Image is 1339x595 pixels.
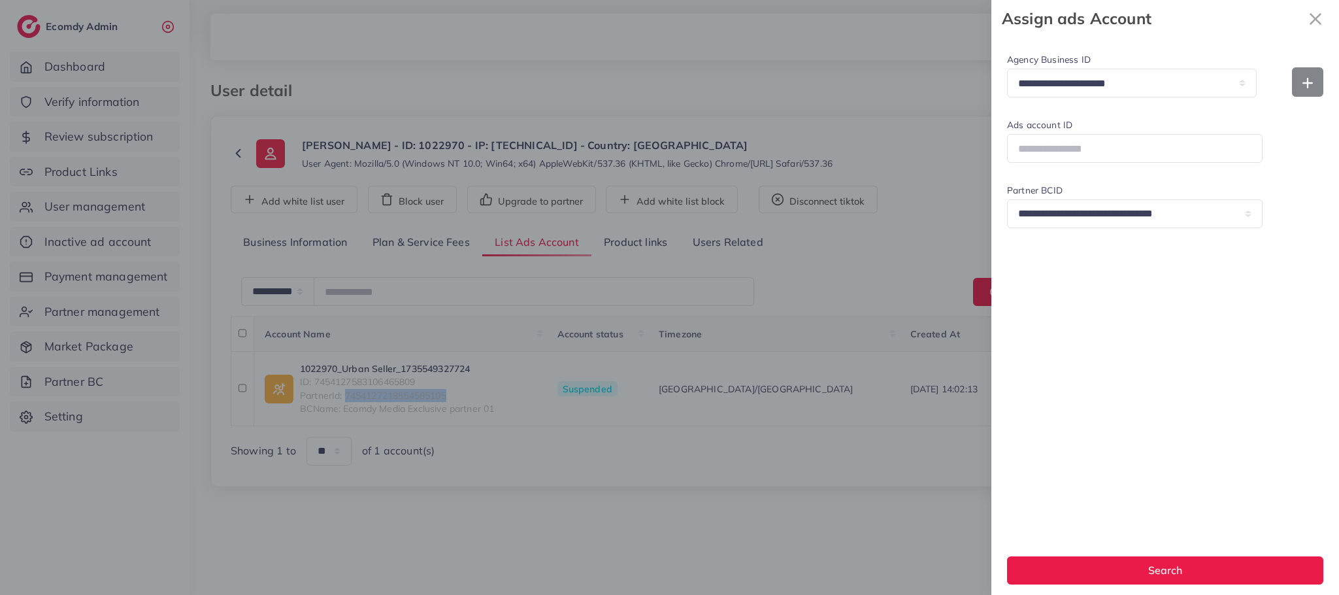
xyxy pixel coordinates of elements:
svg: x [1302,6,1329,32]
strong: Assign ads Account [1002,7,1302,30]
label: Ads account ID [1007,118,1263,131]
label: Partner BCID [1007,184,1263,197]
button: Search [1007,556,1323,585]
img: Add new [1302,78,1313,88]
button: Close [1302,5,1329,32]
span: Search [1148,564,1182,577]
label: Agency Business ID [1007,53,1257,66]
